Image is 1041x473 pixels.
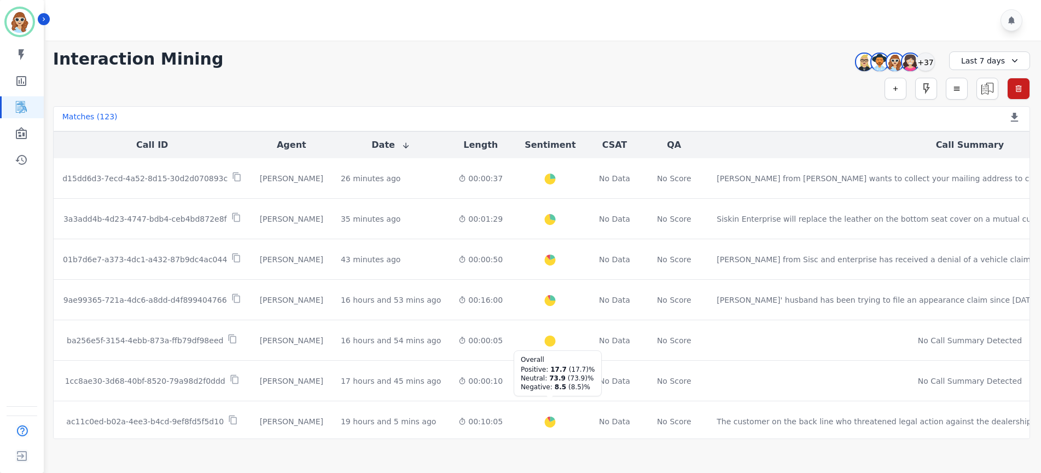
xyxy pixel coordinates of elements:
[521,383,553,391] div: Negative:
[277,139,306,152] button: Agent
[657,295,691,305] div: No Score
[67,335,223,346] p: ba256e5f-3154-4ebb-873a-ffb79df98eed
[7,9,33,35] img: Bordered avatar
[260,295,323,305] div: [PERSON_NAME]
[521,355,595,364] div: Overall
[341,214,400,224] div: 35 minutes ago
[66,416,224,427] p: ac11c0ed-b02a-4ee3-b4cd-9ef8fd5f5d10
[341,416,436,427] div: 19 hours and 5 mins ago
[458,376,503,387] div: 00:00:10
[458,295,503,305] div: 00:16:00
[371,139,410,152] button: Date
[521,365,548,374] div: Positive:
[667,139,681,152] button: QA
[341,295,441,305] div: 16 hours and 53 mins ago
[568,383,590,391] div: ( 8.5 )%
[598,254,632,265] div: No Data
[458,173,503,184] div: 00:00:37
[521,374,547,383] div: Neutral:
[260,416,323,427] div: [PERSON_NAME]
[598,416,632,427] div: No Data
[341,376,441,387] div: 17 hours and 45 mins ago
[341,335,441,346] div: 16 hours and 54 mins ago
[260,173,323,184] div: [PERSON_NAME]
[549,374,566,383] div: 73.9
[62,173,228,184] p: d15dd6d3-7ecd-4a52-8d15-30d2d070893c
[555,383,566,391] div: 8.5
[657,416,691,427] div: No Score
[657,376,691,387] div: No Score
[65,376,225,387] p: 1cc8ae30-3d68-40bf-8520-79a98d2f0ddd
[341,173,400,184] div: 26 minutes ago
[341,254,400,265] div: 43 minutes ago
[936,139,1004,152] button: Call Summary
[657,254,691,265] div: No Score
[458,254,503,265] div: 00:00:50
[63,214,227,224] p: 3a3add4b-4d23-4747-bdb4-ceb4bd872e8f
[260,376,323,387] div: [PERSON_NAME]
[63,254,227,265] p: 01b7d6e7-a373-4dc1-a432-87b9dc4ac044
[260,254,323,265] div: [PERSON_NAME]
[260,214,323,224] div: [PERSON_NAME]
[657,214,691,224] div: No Score
[602,139,627,152] button: CSAT
[458,214,503,224] div: 00:01:29
[463,139,498,152] button: Length
[657,335,691,346] div: No Score
[568,374,594,383] div: ( 73.9 )%
[598,214,632,224] div: No Data
[598,376,632,387] div: No Data
[525,139,575,152] button: Sentiment
[53,49,224,69] h1: Interaction Mining
[63,295,227,305] p: 9ae99365-721a-4dc6-a8dd-d4f899404766
[550,365,567,374] div: 17.7
[598,173,632,184] div: No Data
[657,173,691,184] div: No Score
[136,139,168,152] button: Call ID
[949,51,1030,70] div: Last 7 days
[458,335,503,346] div: 00:00:05
[598,335,632,346] div: No Data
[598,295,632,305] div: No Data
[916,53,935,71] div: +37
[569,365,595,374] div: ( 17.7 )%
[62,111,118,126] div: Matches ( 123 )
[458,416,503,427] div: 00:10:05
[260,335,323,346] div: [PERSON_NAME]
